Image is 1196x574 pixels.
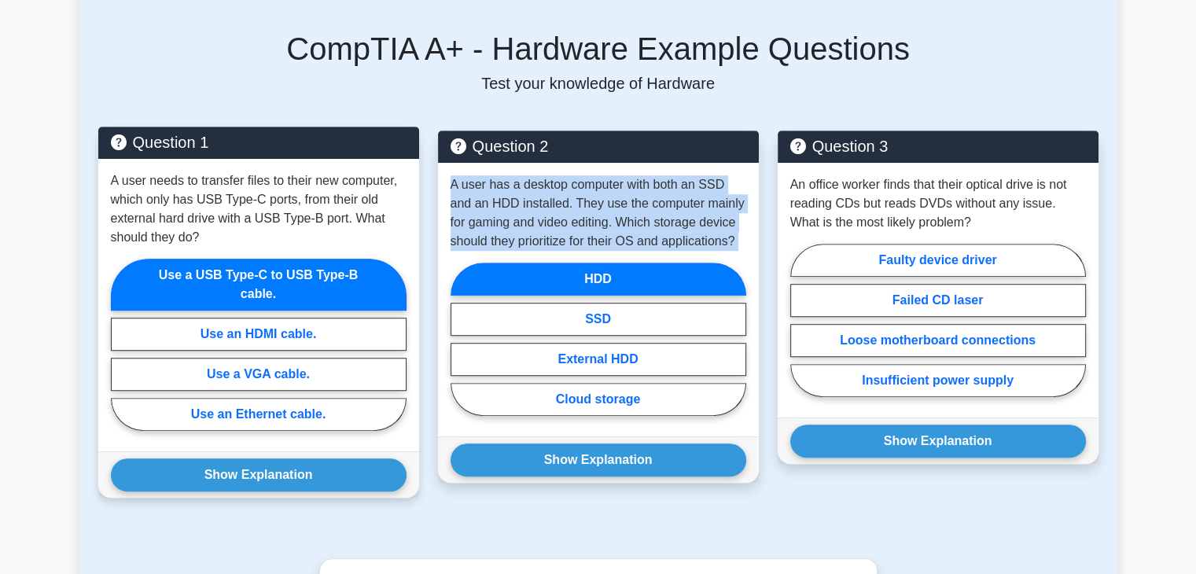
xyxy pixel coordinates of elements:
h5: CompTIA A+ - Hardware Example Questions [98,30,1098,68]
label: Failed CD laser [790,284,1086,317]
label: Loose motherboard connections [790,324,1086,357]
label: Use a VGA cable. [111,358,407,391]
h5: Question 3 [790,137,1086,156]
p: Test your knowledge of Hardware [98,74,1098,93]
label: Use an Ethernet cable. [111,398,407,431]
label: Faulty device driver [790,244,1086,277]
button: Show Explanation [790,425,1086,458]
button: Show Explanation [451,443,746,476]
label: External HDD [451,343,746,376]
p: An office worker finds that their optical drive is not reading CDs but reads DVDs without any iss... [790,175,1086,232]
button: Show Explanation [111,458,407,491]
h5: Question 2 [451,137,746,156]
label: Use an HDMI cable. [111,318,407,351]
label: Use a USB Type-C to USB Type-B cable. [111,259,407,311]
p: A user needs to transfer files to their new computer, which only has USB Type-C ports, from their... [111,171,407,247]
label: HDD [451,263,746,296]
h5: Question 1 [111,133,407,152]
label: Insufficient power supply [790,364,1086,397]
label: Cloud storage [451,383,746,416]
p: A user has a desktop computer with both an SSD and an HDD installed. They use the computer mainly... [451,175,746,251]
label: SSD [451,303,746,336]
